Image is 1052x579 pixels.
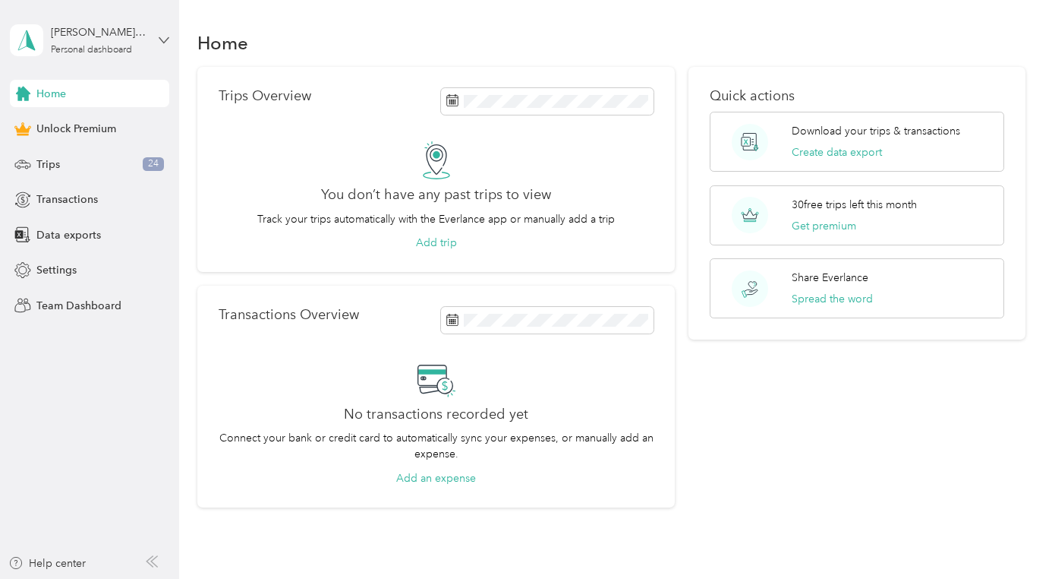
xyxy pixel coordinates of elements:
[219,307,359,323] p: Transactions Overview
[143,157,164,171] span: 24
[344,407,528,422] h2: No transactions recorded yet
[219,430,654,462] p: Connect your bank or credit card to automatically sync your expenses, or manually add an expense.
[710,88,1005,104] p: Quick actions
[36,262,77,278] span: Settings
[257,211,615,227] p: Track your trips automatically with the Everlance app or manually add a trip
[36,86,66,102] span: Home
[321,187,551,203] h2: You don’t have any past trips to view
[219,88,311,104] p: Trips Overview
[792,270,868,286] p: Share Everlance
[416,235,457,251] button: Add trip
[8,555,86,571] button: Help center
[36,157,60,172] span: Trips
[967,494,1052,579] iframe: Everlance-gr Chat Button Frame
[197,35,248,51] h1: Home
[36,191,98,207] span: Transactions
[396,470,476,486] button: Add an expense
[792,291,873,307] button: Spread the word
[792,197,917,213] p: 30 free trips left this month
[36,121,116,137] span: Unlock Premium
[51,24,146,40] div: [PERSON_NAME][EMAIL_ADDRESS][PERSON_NAME][DOMAIN_NAME]
[792,218,856,234] button: Get premium
[36,227,101,243] span: Data exports
[51,46,132,55] div: Personal dashboard
[792,123,960,139] p: Download your trips & transactions
[792,144,882,160] button: Create data export
[36,298,121,314] span: Team Dashboard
